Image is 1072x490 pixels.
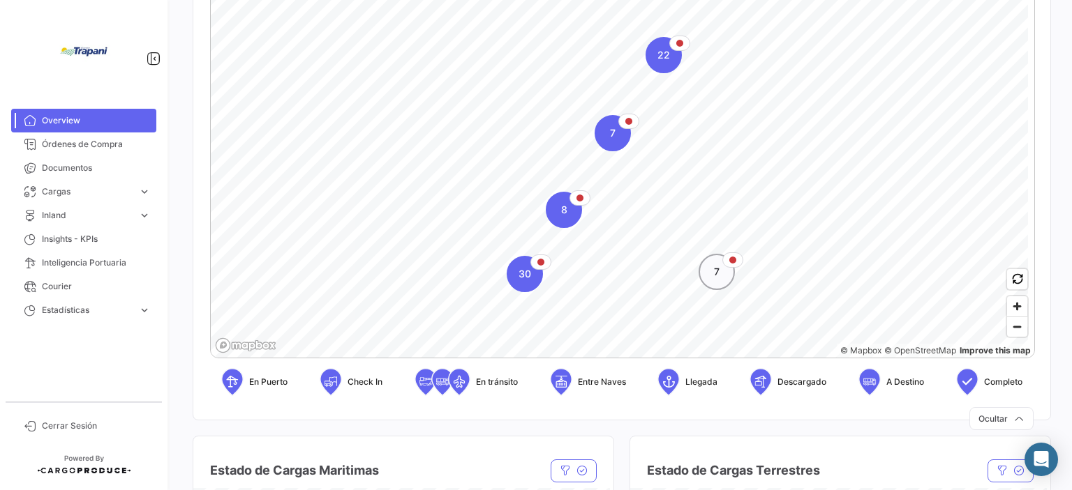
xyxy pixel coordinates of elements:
span: Insights - KPIs [42,233,151,245]
span: Inteligencia Portuaria [42,257,151,269]
a: Órdenes de Compra [11,132,156,156]
span: expand_more [138,304,151,316]
span: 22 [657,48,670,62]
h4: Estado de Cargas Maritimas [210,461,379,480]
span: Cargas [42,185,133,198]
button: Zoom in [1007,296,1027,316]
span: Estadísticas [42,304,133,316]
span: Courier [42,280,151,293]
a: Map feedback [960,345,1031,355]
span: Órdenes de Compra [42,138,151,151]
div: Map marker [699,254,735,290]
a: Documentos [11,156,156,180]
h4: Estado de Cargas Terrestres [647,461,820,480]
span: Entre Naves [578,376,626,388]
span: Inland [42,209,133,222]
button: Ocultar [969,407,1034,430]
div: Map marker [507,256,543,292]
span: expand_more [138,185,151,198]
span: Cerrar Sesión [42,420,151,432]
a: Courier [11,275,156,298]
div: Map marker [646,37,682,73]
span: Documentos [42,162,151,174]
span: Overview [42,114,151,127]
a: OpenStreetMap [884,345,956,355]
span: En tránsito [476,376,518,388]
img: bd005829-9598-4431-b544-4b06bbcd40b2.jpg [49,17,119,86]
span: expand_more [138,209,151,222]
div: Map marker [546,192,582,228]
button: Zoom out [1007,316,1027,337]
a: Inteligencia Portuaria [11,251,156,275]
span: Llegada [685,376,717,388]
span: A Destino [886,376,924,388]
a: Mapbox [840,345,881,355]
span: 7 [714,265,720,279]
span: Completo [984,376,1022,388]
span: 30 [519,267,531,281]
span: Descargado [777,376,826,388]
span: 7 [610,126,616,140]
span: 8 [561,203,567,217]
div: Abrir Intercom Messenger [1025,443,1058,476]
div: Map marker [595,115,631,151]
span: En Puerto [249,376,288,388]
a: Insights - KPIs [11,227,156,251]
span: Check In [348,376,382,388]
a: Overview [11,109,156,132]
a: Mapbox logo [215,337,276,353]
